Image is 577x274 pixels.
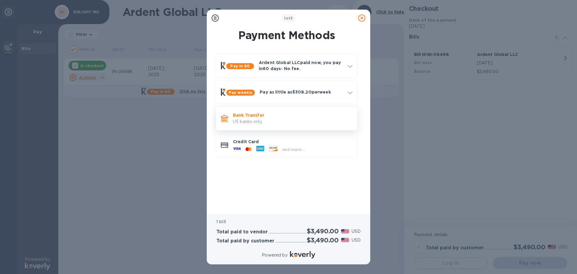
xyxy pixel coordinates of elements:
p: Powered by [262,252,287,258]
h1: Payment Methods [215,29,359,42]
p: USD [352,228,361,235]
b: 1 bill [216,219,226,224]
h2: $3,490.00 [307,236,339,244]
h3: Total paid by customer [216,238,274,244]
p: Pay as little as $308.20 per week [260,89,343,95]
b: Pay in 60 [230,64,250,68]
span: and more... [282,147,304,152]
img: USD [341,238,349,242]
h3: Total paid to vendor [216,229,268,235]
img: Logo [290,251,315,258]
p: Credit Card [233,139,353,145]
p: US banks only. [233,119,353,125]
p: Bank Transfer [233,112,353,118]
img: USD [341,229,349,233]
span: 1 [284,16,285,20]
h2: $3,490.00 [307,227,339,235]
b: Pay weekly [229,90,252,95]
p: USD [352,237,361,243]
b: of 3 [284,16,293,20]
p: Ardent Global LLC paid now, you pay in 60 days - No fee. [259,60,343,72]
